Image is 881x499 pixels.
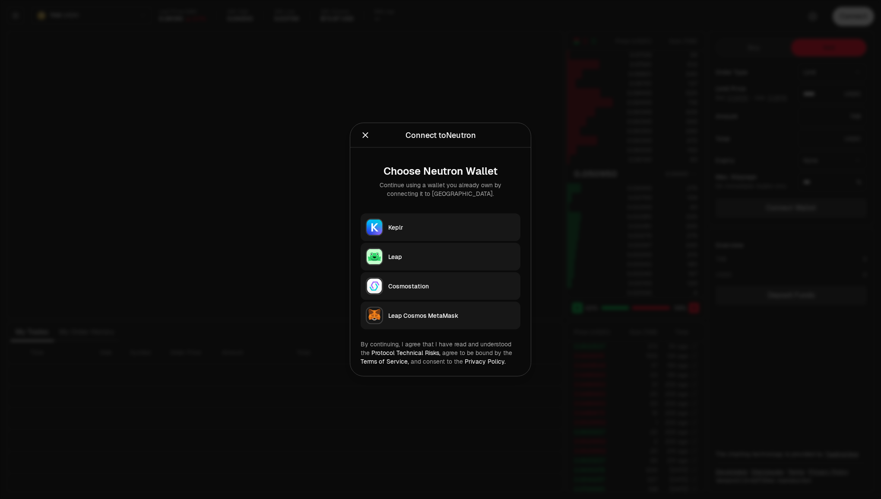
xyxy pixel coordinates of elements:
[465,358,506,365] a: Privacy Policy.
[388,311,515,320] div: Leap Cosmos MetaMask
[371,349,440,357] a: Protocol Technical Risks,
[388,223,515,232] div: Keplr
[368,165,513,177] div: Choose Neutron Wallet
[361,129,370,141] button: Close
[406,129,476,141] div: Connect to Neutron
[367,308,382,323] img: Leap Cosmos MetaMask
[367,249,382,265] img: Leap
[367,278,382,294] img: Cosmostation
[361,243,520,271] button: LeapLeap
[361,302,520,329] button: Leap Cosmos MetaMaskLeap Cosmos MetaMask
[367,220,382,235] img: Keplr
[361,214,520,241] button: KeplrKeplr
[361,358,409,365] a: Terms of Service,
[361,272,520,300] button: CosmostationCosmostation
[361,340,520,366] div: By continuing, I agree that I have read and understood the agree to be bound by the and consent t...
[388,282,515,291] div: Cosmostation
[368,181,513,198] div: Continue using a wallet you already own by connecting it to [GEOGRAPHIC_DATA].
[388,253,515,261] div: Leap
